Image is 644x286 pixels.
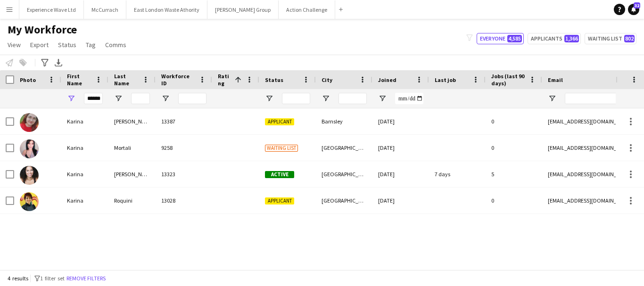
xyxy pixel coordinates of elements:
div: Karina [61,161,108,187]
input: Workforce ID Filter Input [178,93,206,104]
span: Rating [218,73,231,87]
span: 1,366 [564,35,579,42]
button: McCurrach [84,0,126,19]
button: Applicants1,366 [528,33,581,44]
span: Active [265,171,294,178]
div: 13323 [156,161,212,187]
div: [GEOGRAPHIC_DATA] [316,135,372,161]
img: Karina Mortali [20,139,39,158]
div: Karina [61,135,108,161]
a: 32 [628,4,639,15]
input: Last Name Filter Input [131,93,150,104]
div: 7 days [429,161,486,187]
div: 13028 [156,188,212,213]
span: Waiting list [265,145,298,152]
app-action-btn: Export XLSX [53,57,64,68]
input: Status Filter Input [282,93,310,104]
button: Open Filter Menu [114,94,123,103]
div: 0 [486,108,542,134]
span: 802 [624,35,635,42]
button: Open Filter Menu [322,94,330,103]
button: East London Waste Athority [126,0,207,19]
div: [PERSON_NAME] [108,108,156,134]
div: [GEOGRAPHIC_DATA] [316,161,372,187]
span: 4,585 [507,35,522,42]
div: [GEOGRAPHIC_DATA] [316,188,372,213]
div: Karina [61,188,108,213]
span: Status [265,76,283,83]
a: Status [54,39,80,51]
span: Tag [86,41,96,49]
div: 13387 [156,108,212,134]
span: Last job [435,76,456,83]
div: 0 [486,188,542,213]
span: Applicant [265,197,294,204]
a: Comms [101,39,130,51]
span: Jobs (last 90 days) [491,73,525,87]
span: 1 filter set [40,275,65,282]
a: Export [26,39,52,51]
img: Karina Bryant [20,113,39,132]
div: [DATE] [372,135,429,161]
input: City Filter Input [339,93,367,104]
div: Barnsley [316,108,372,134]
span: View [8,41,21,49]
input: Joined Filter Input [395,93,423,104]
span: My Workforce [8,23,77,37]
button: Waiting list802 [585,33,636,44]
button: Action Challenge [279,0,335,19]
span: 32 [634,2,640,8]
span: Last Name [114,73,139,87]
div: [PERSON_NAME] [108,161,156,187]
div: [DATE] [372,108,429,134]
div: 5 [486,161,542,187]
img: Karina Roquini [20,192,39,211]
span: Status [58,41,76,49]
span: Photo [20,76,36,83]
input: First Name Filter Input [84,93,103,104]
div: Mortali [108,135,156,161]
span: Email [548,76,563,83]
button: Remove filters [65,273,107,284]
app-action-btn: Advanced filters [39,57,50,68]
a: Tag [82,39,99,51]
div: [DATE] [372,161,429,187]
button: [PERSON_NAME] Group [207,0,279,19]
div: Roquini [108,188,156,213]
span: Comms [105,41,126,49]
button: Open Filter Menu [67,94,75,103]
span: Applicant [265,118,294,125]
span: City [322,76,332,83]
button: Experience Wave Ltd [19,0,84,19]
div: [DATE] [372,188,429,213]
span: Workforce ID [161,73,195,87]
span: Joined [378,76,396,83]
div: Karina [61,108,108,134]
button: Open Filter Menu [378,94,387,103]
div: 9258 [156,135,212,161]
span: First Name [67,73,91,87]
button: Open Filter Menu [161,94,170,103]
img: Karina Omalley [20,166,39,185]
button: Open Filter Menu [548,94,556,103]
button: Everyone4,585 [477,33,524,44]
div: 0 [486,135,542,161]
button: Open Filter Menu [265,94,273,103]
span: Export [30,41,49,49]
a: View [4,39,25,51]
